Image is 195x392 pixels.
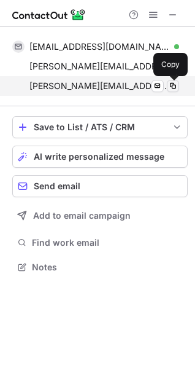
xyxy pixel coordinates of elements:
[29,41,170,52] span: [EMAIL_ADDRESS][DOMAIN_NAME]
[34,181,80,191] span: Send email
[34,152,164,162] span: AI write personalized message
[12,175,188,197] button: Send email
[29,61,170,72] span: [PERSON_NAME][EMAIL_ADDRESS][PERSON_NAME][DOMAIN_NAME]
[12,7,86,22] img: ContactOut v5.3.10
[32,237,183,248] span: Find work email
[32,262,183,273] span: Notes
[12,146,188,168] button: AI write personalized message
[29,80,170,92] span: [PERSON_NAME][EMAIL_ADDRESS][DOMAIN_NAME]
[34,122,166,132] div: Save to List / ATS / CRM
[12,116,188,138] button: save-profile-one-click
[12,205,188,227] button: Add to email campaign
[33,211,131,221] span: Add to email campaign
[12,259,188,276] button: Notes
[12,234,188,251] button: Find work email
